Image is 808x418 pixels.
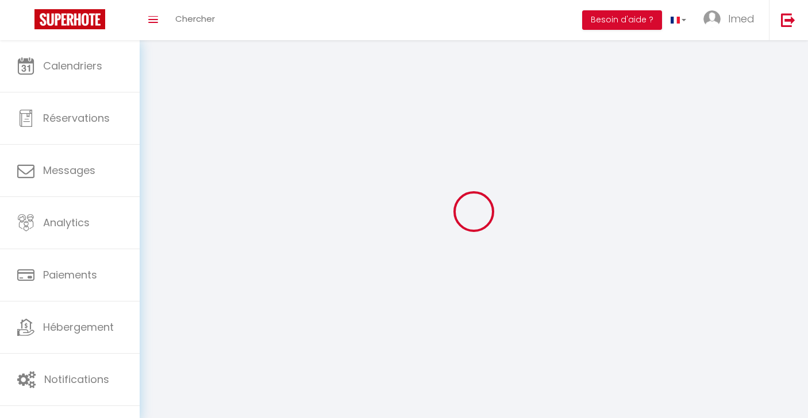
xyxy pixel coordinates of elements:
span: Chercher [175,13,215,25]
button: Ouvrir le widget de chat LiveChat [9,5,44,39]
span: Paiements [43,268,97,282]
span: Messages [43,163,95,177]
span: Réservations [43,111,110,125]
span: Calendriers [43,59,102,73]
img: logout [781,13,795,27]
span: Hébergement [43,320,114,334]
img: Super Booking [34,9,105,29]
span: Notifications [44,372,109,386]
span: Imed [728,11,755,26]
button: Besoin d'aide ? [582,10,662,30]
img: ... [703,10,721,28]
span: Analytics [43,215,90,230]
